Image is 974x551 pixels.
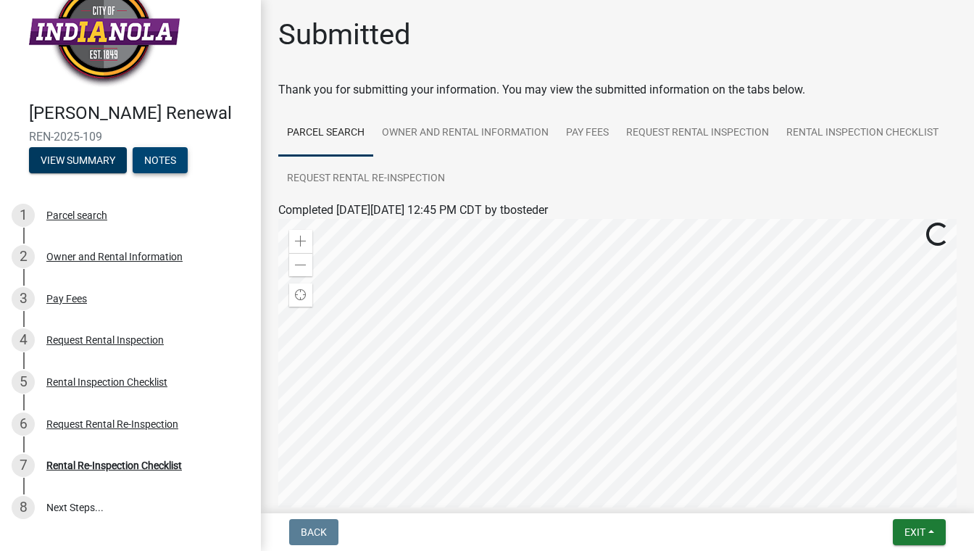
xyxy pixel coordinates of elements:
div: Rental Re-Inspection Checklist [46,460,182,471]
wm-modal-confirm: Summary [29,155,127,167]
div: Rental Inspection Checklist [46,377,167,387]
button: Back [289,519,338,545]
div: 1 [12,204,35,227]
div: 6 [12,413,35,436]
a: Parcel search [278,110,373,157]
span: REN-2025-109 [29,130,232,144]
a: Owner and Rental Information [373,110,557,157]
div: Thank you for submitting your information. You may view the submitted information on the tabs below. [278,81,957,99]
div: 2 [12,245,35,268]
div: Zoom out [289,253,312,276]
div: 4 [12,328,35,352]
div: Parcel search [46,210,107,220]
span: Back [301,526,327,538]
div: 3 [12,287,35,310]
button: Exit [893,519,946,545]
button: View Summary [29,147,127,173]
div: Request Rental Re-Inspection [46,419,178,429]
div: 7 [12,454,35,477]
button: Notes [133,147,188,173]
a: Rental Inspection Checklist [778,110,947,157]
h4: [PERSON_NAME] Renewal [29,103,249,124]
a: Pay Fees [557,110,617,157]
span: Exit [904,526,925,538]
div: Find my location [289,283,312,307]
span: Completed [DATE][DATE] 12:45 PM CDT by tbosteder [278,203,548,217]
div: 8 [12,496,35,519]
div: Request Rental Inspection [46,335,164,345]
a: Request Rental Inspection [617,110,778,157]
div: Zoom in [289,230,312,253]
a: Request Rental Re-Inspection [278,156,454,202]
wm-modal-confirm: Notes [133,155,188,167]
div: Pay Fees [46,294,87,304]
div: Owner and Rental Information [46,252,183,262]
div: 5 [12,370,35,394]
h1: Submitted [278,17,411,52]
